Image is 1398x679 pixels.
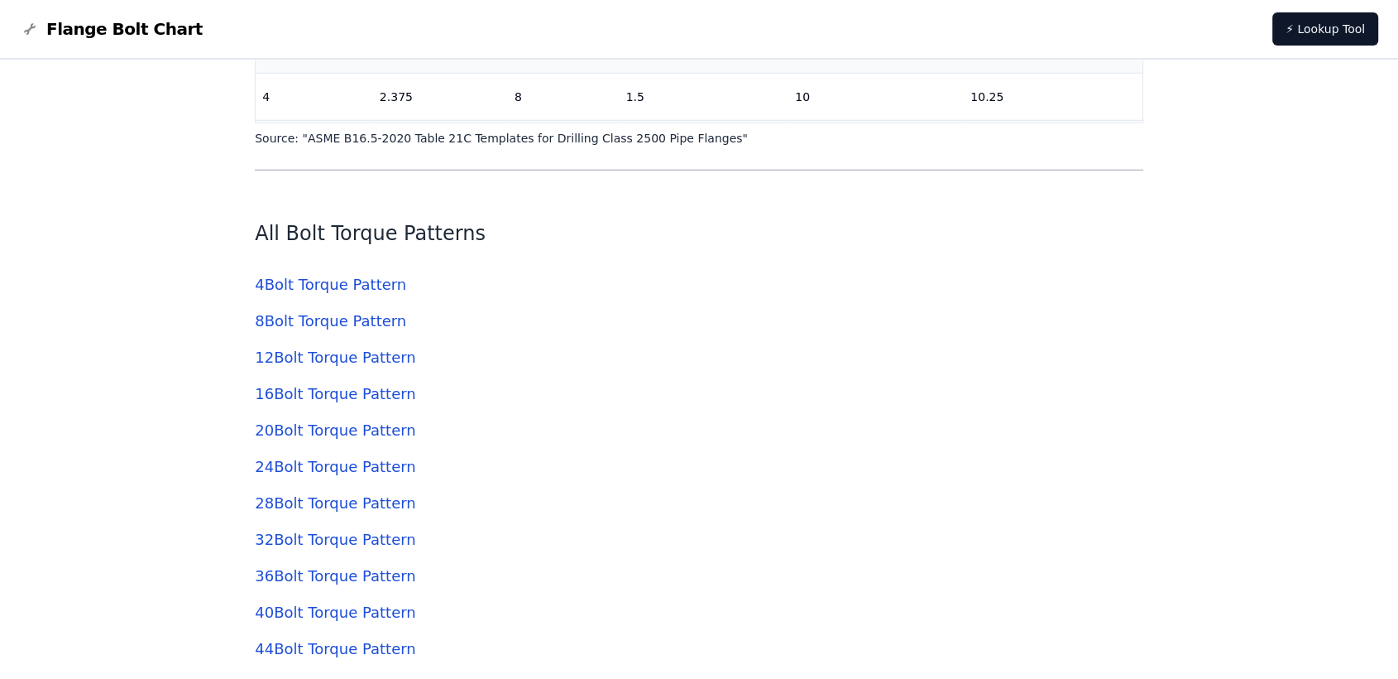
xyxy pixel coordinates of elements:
[255,458,415,475] a: 24Bolt Torque Pattern
[508,121,620,168] td: 8
[255,531,415,548] a: 32Bolt Torque Pattern
[508,74,620,121] td: 8
[255,385,415,402] a: 16Bolt Torque Pattern
[255,604,415,621] a: 40Bolt Torque Pattern
[255,222,486,245] a: All Bolt Torque Patterns
[46,17,203,41] span: Flange Bolt Chart
[964,121,1142,168] td: 12.25
[788,121,964,168] td: 11.75
[256,121,373,168] td: 5
[255,421,415,439] a: 20Bolt Torque Pattern
[255,130,1143,147] p: Source: " ASME B16.5-2020 Table 21C Templates for Drilling Class 2500 Pipe Flanges "
[255,276,406,293] a: 4Bolt Torque Pattern
[620,74,789,121] td: 1.5
[1272,12,1378,46] a: ⚡ Lookup Tool
[788,74,964,121] td: 10
[20,17,203,41] a: Flange Bolt Chart LogoFlange Bolt Chart
[20,19,40,39] img: Flange Bolt Chart Logo
[373,74,508,121] td: 2.375
[964,74,1142,121] td: 10.25
[255,312,406,330] a: 8Bolt Torque Pattern
[255,567,415,585] a: 36Bolt Torque Pattern
[255,494,415,512] a: 28Bolt Torque Pattern
[620,121,789,168] td: 1.75
[255,640,415,657] a: 44Bolt Torque Pattern
[373,121,508,168] td: 2.75
[255,349,415,366] a: 12Bolt Torque Pattern
[256,74,373,121] td: 4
